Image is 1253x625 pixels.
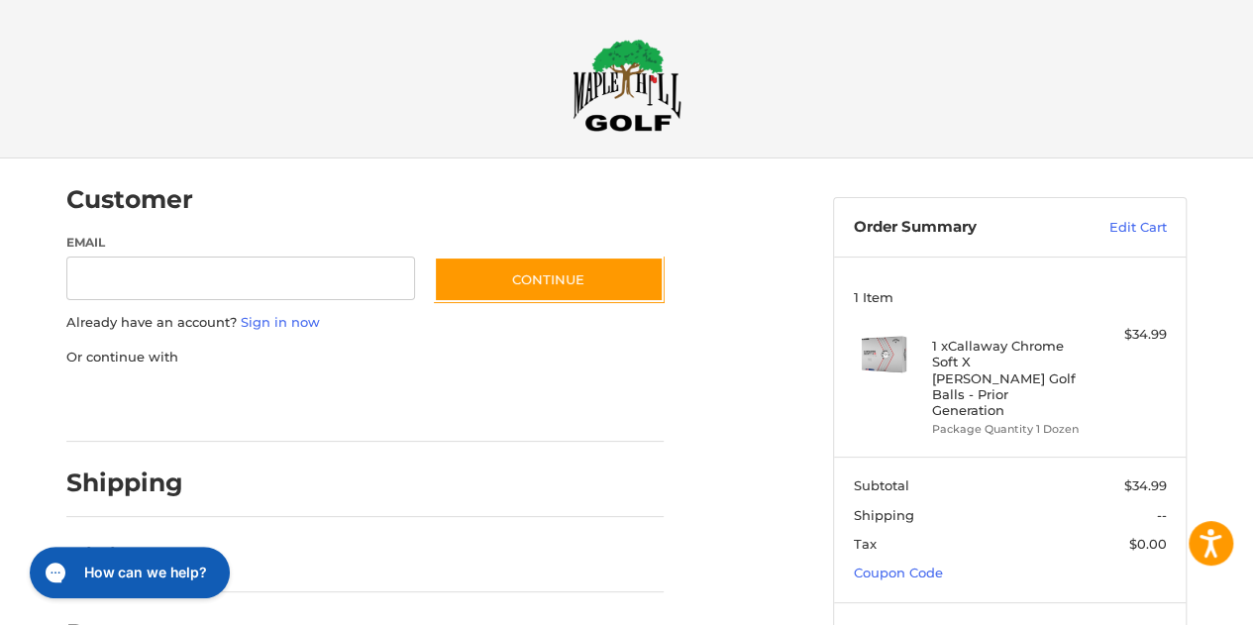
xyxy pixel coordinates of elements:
[66,313,664,333] p: Already have an account?
[1157,507,1167,523] span: --
[1090,572,1253,625] iframe: Google Customer Reviews
[1129,536,1167,552] span: $0.00
[60,386,209,422] iframe: PayPal-paypal
[932,338,1084,418] h4: 1 x Callaway Chrome Soft X [PERSON_NAME] Golf Balls - Prior Generation
[396,386,545,422] iframe: PayPal-venmo
[1124,477,1167,493] span: $34.99
[932,421,1084,438] li: Package Quantity 1 Dozen
[854,218,1067,238] h3: Order Summary
[854,565,943,580] a: Coupon Code
[228,386,376,422] iframe: PayPal-paylater
[854,536,877,552] span: Tax
[854,477,909,493] span: Subtotal
[1067,218,1167,238] a: Edit Cart
[66,348,664,367] p: Or continue with
[66,234,415,252] label: Email
[854,507,914,523] span: Shipping
[66,468,183,498] h2: Shipping
[241,314,320,330] a: Sign in now
[434,257,664,302] button: Continue
[1089,325,1167,345] div: $34.99
[66,184,193,215] h2: Customer
[573,39,681,132] img: Maple Hill Golf
[854,289,1167,305] h3: 1 Item
[20,540,236,605] iframe: Gorgias live chat messenger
